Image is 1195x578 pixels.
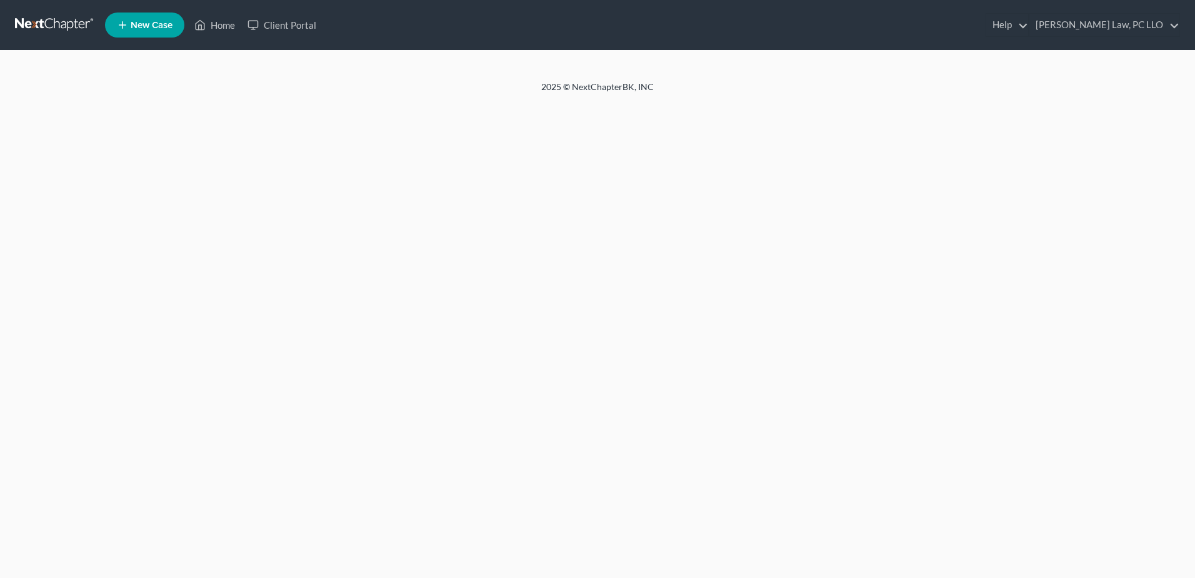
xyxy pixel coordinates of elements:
[1029,14,1179,36] a: [PERSON_NAME] Law, PC LLO
[105,13,184,38] new-legal-case-button: New Case
[986,14,1028,36] a: Help
[241,81,954,103] div: 2025 © NextChapterBK, INC
[241,14,322,36] a: Client Portal
[188,14,241,36] a: Home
